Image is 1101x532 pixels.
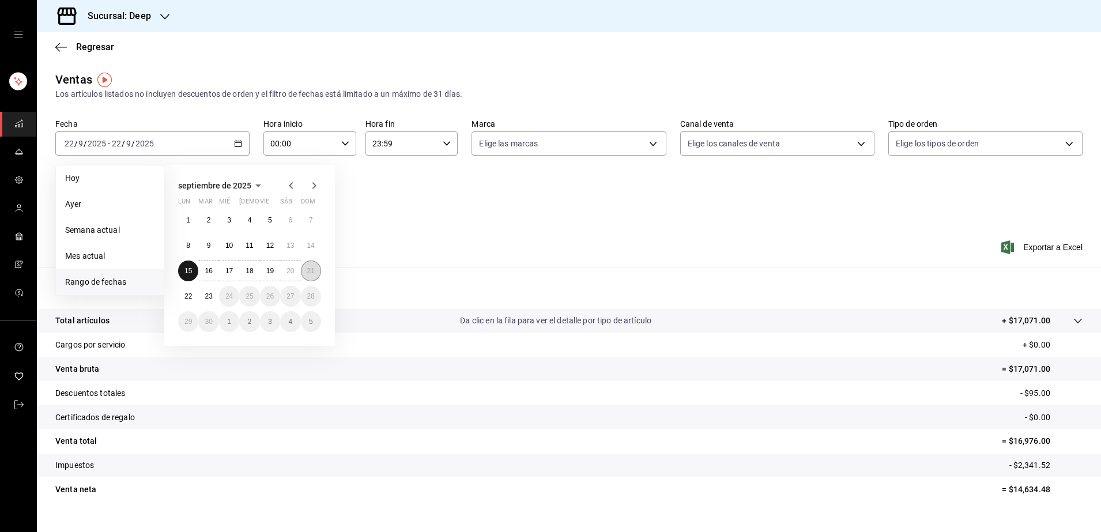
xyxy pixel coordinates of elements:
[55,363,99,375] p: Venta bruta
[288,318,292,326] abbr: 4 de octubre de 2025
[301,198,315,210] abbr: domingo
[307,292,315,300] abbr: 28 de septiembre de 2025
[239,261,259,281] button: 18 de septiembre de 2025
[1004,240,1083,254] span: Exportar a Excel
[55,459,94,471] p: Impuestos
[178,235,198,256] button: 8 de septiembre de 2025
[280,198,292,210] abbr: sábado
[266,267,274,275] abbr: 19 de septiembre de 2025
[260,235,280,256] button: 12 de septiembre de 2025
[184,318,192,326] abbr: 29 de septiembre de 2025
[239,286,259,307] button: 25 de septiembre de 2025
[14,30,23,39] button: open drawer
[205,292,212,300] abbr: 23 de septiembre de 2025
[178,181,251,190] span: septiembre de 2025
[365,120,458,128] label: Hora fin
[301,210,321,231] button: 7 de septiembre de 2025
[207,242,211,250] abbr: 9 de septiembre de 2025
[1002,315,1050,327] p: + $17,071.00
[186,242,190,250] abbr: 8 de septiembre de 2025
[55,315,110,327] p: Total artículos
[76,41,114,52] span: Regresar
[55,71,92,88] div: Ventas
[178,179,265,193] button: septiembre de 2025
[55,88,1083,100] div: Los artículos listados no incluyen descuentos de orden y el filtro de fechas está limitado a un m...
[301,286,321,307] button: 28 de septiembre de 2025
[219,286,239,307] button: 24 de septiembre de 2025
[227,318,231,326] abbr: 1 de octubre de 2025
[108,139,110,148] span: -
[225,267,233,275] abbr: 17 de septiembre de 2025
[87,139,107,148] input: ----
[472,120,666,128] label: Marca
[219,198,230,210] abbr: miércoles
[260,311,280,332] button: 3 de octubre de 2025
[135,139,154,148] input: ----
[286,292,294,300] abbr: 27 de septiembre de 2025
[219,261,239,281] button: 17 de septiembre de 2025
[65,172,154,184] span: Hoy
[178,198,190,210] abbr: lunes
[239,210,259,231] button: 4 de septiembre de 2025
[239,235,259,256] button: 11 de septiembre de 2025
[239,311,259,332] button: 2 de octubre de 2025
[280,235,300,256] button: 13 de septiembre de 2025
[266,242,274,250] abbr: 12 de septiembre de 2025
[460,315,651,327] p: Da clic en la fila para ver el detalle por tipo de artículo
[178,210,198,231] button: 1 de septiembre de 2025
[178,261,198,281] button: 15 de septiembre de 2025
[55,484,96,496] p: Venta neta
[184,292,192,300] abbr: 22 de septiembre de 2025
[260,210,280,231] button: 5 de septiembre de 2025
[248,216,252,224] abbr: 4 de septiembre de 2025
[178,311,198,332] button: 29 de septiembre de 2025
[280,286,300,307] button: 27 de septiembre de 2025
[246,267,253,275] abbr: 18 de septiembre de 2025
[1025,412,1083,424] p: - $0.00
[65,198,154,210] span: Ayer
[55,387,125,399] p: Descuentos totales
[246,242,253,250] abbr: 11 de septiembre de 2025
[896,138,979,149] span: Elige los tipos de orden
[64,139,74,148] input: --
[286,267,294,275] abbr: 20 de septiembre de 2025
[307,242,315,250] abbr: 14 de septiembre de 2025
[1020,387,1083,399] p: - $95.00
[301,235,321,256] button: 14 de septiembre de 2025
[131,139,135,148] span: /
[307,267,315,275] abbr: 21 de septiembre de 2025
[97,73,112,87] img: Tooltip marker
[260,286,280,307] button: 26 de septiembre de 2025
[55,435,97,447] p: Venta total
[65,276,154,288] span: Rango de fechas
[1002,484,1083,496] p: = $14,634.48
[184,267,192,275] abbr: 15 de septiembre de 2025
[198,198,212,210] abbr: martes
[74,139,78,148] span: /
[227,216,231,224] abbr: 3 de septiembre de 2025
[78,139,84,148] input: --
[688,138,780,149] span: Elige los canales de venta
[126,139,131,148] input: --
[280,311,300,332] button: 4 de octubre de 2025
[198,210,218,231] button: 2 de septiembre de 2025
[1002,363,1083,375] p: = $17,071.00
[219,210,239,231] button: 3 de septiembre de 2025
[55,281,1083,295] p: Resumen
[205,267,212,275] abbr: 16 de septiembre de 2025
[55,41,114,52] button: Regresar
[1023,339,1083,351] p: + $0.00
[260,261,280,281] button: 19 de septiembre de 2025
[280,261,300,281] button: 20 de septiembre de 2025
[268,216,272,224] abbr: 5 de septiembre de 2025
[205,318,212,326] abbr: 30 de septiembre de 2025
[680,120,874,128] label: Canal de venta
[55,120,250,128] label: Fecha
[1009,459,1083,471] p: - $2,341.52
[225,242,233,250] abbr: 10 de septiembre de 2025
[301,311,321,332] button: 5 de octubre de 2025
[84,139,87,148] span: /
[286,242,294,250] abbr: 13 de septiembre de 2025
[280,210,300,231] button: 6 de septiembre de 2025
[288,216,292,224] abbr: 6 de septiembre de 2025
